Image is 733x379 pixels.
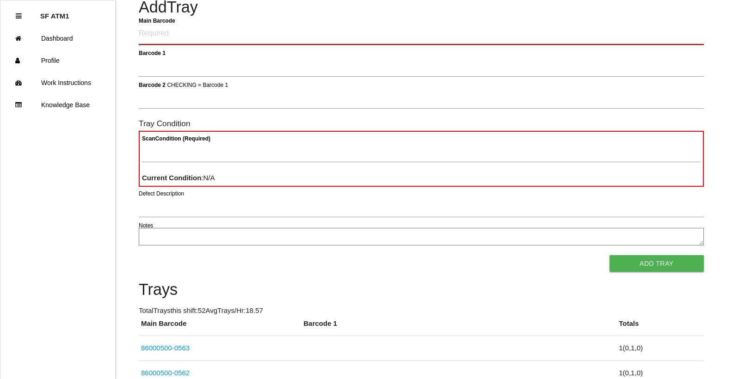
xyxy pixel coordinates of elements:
[139,306,704,316] p: Total Trays this shift: 52 Avg Trays /Hr: 18.57
[0,94,115,116] a: Knowledge Base
[610,255,704,272] button: Add Tray
[139,23,704,45] input: Required
[142,174,201,182] b: Current Condition
[139,189,184,198] label: Defect Description
[301,318,616,336] th: Barcode 1
[0,49,115,72] a: Profile
[139,221,153,230] label: Notes
[0,27,115,49] a: Dashboard
[139,318,301,336] th: Main Barcode
[139,49,166,56] b: Barcode 1
[167,81,228,88] span: CHECKING = Barcode 1
[139,281,704,299] h4: Trays
[142,135,210,142] b: Scan Condition (Required)
[141,344,190,352] a: 86000500-0563
[142,174,215,182] span: : N/A
[616,336,703,361] td: 1 ( 0 , 1 , 0 )
[139,119,704,128] h6: Tray Condition
[139,17,175,24] b: Main Barcode
[139,81,166,88] b: Barcode 2
[16,5,22,27] div: Close
[616,318,703,336] th: Totals
[141,369,190,377] a: 86000500-0562
[0,72,115,94] a: Work Instructions
[40,5,69,20] p: SF ATM1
